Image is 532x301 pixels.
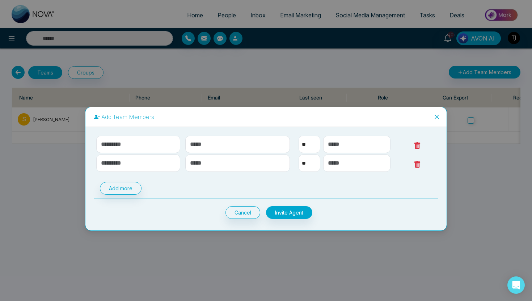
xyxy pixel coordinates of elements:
[266,206,312,219] button: Invite Agent
[507,276,525,294] div: Open Intercom Messenger
[94,113,438,121] p: Add Team Members
[100,182,142,195] button: Add more
[434,114,440,120] span: close
[427,107,447,127] button: Close
[225,206,260,219] button: Cancel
